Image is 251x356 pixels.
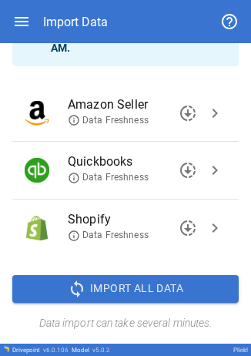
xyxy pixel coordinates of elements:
[206,219,224,237] span: chevron_right
[3,346,9,352] img: Drivepoint
[206,104,224,123] span: chevron_right
[51,26,205,54] b: [DATE] 11:27 AM .
[179,104,197,123] span: downloading
[68,280,86,298] span: sync
[43,15,108,29] div: Import Data
[92,347,110,354] span: v 5.0.2
[179,219,197,237] span: downloading
[72,347,110,354] div: Model
[12,315,239,332] h6: Data import can take several minutes.
[12,347,69,354] div: Drivepoint
[25,158,49,183] img: Quickbooks
[68,210,202,229] span: Shopify
[206,161,224,180] span: chevron_right
[68,229,149,242] span: Data Freshness
[25,101,49,126] img: Amazon Seller
[179,161,197,180] span: downloading
[43,347,69,354] span: v 6.0.106
[68,153,202,171] span: Quickbooks
[25,216,49,240] img: Shopify
[233,347,248,354] div: Plink!
[68,96,202,114] span: Amazon Seller
[12,275,239,303] button: Import All Data
[90,279,183,298] span: Import All Data
[68,171,149,184] span: Data Freshness
[68,114,149,127] span: Data Freshness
